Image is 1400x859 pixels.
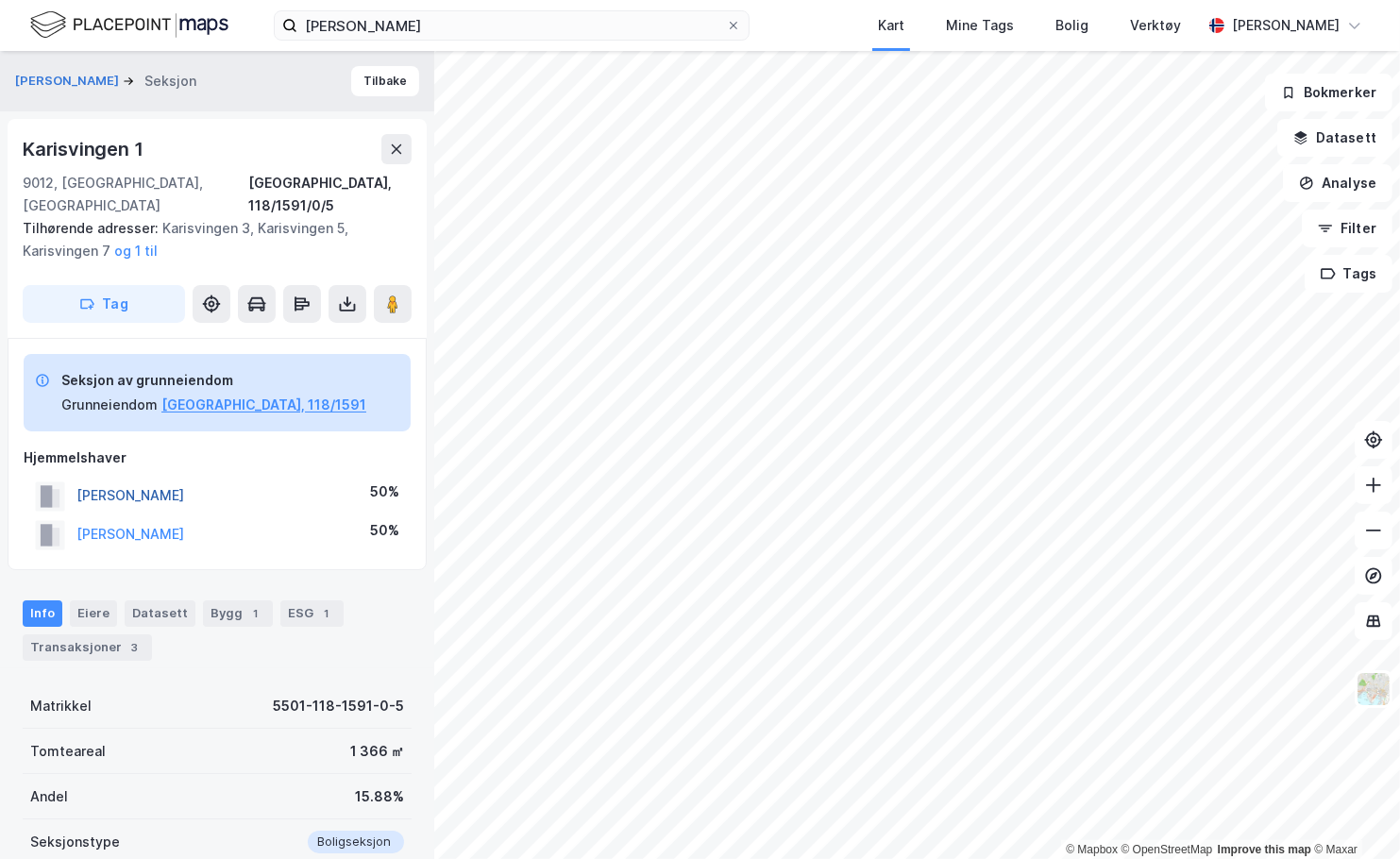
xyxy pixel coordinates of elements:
button: Tag [23,285,185,323]
button: Analyse [1283,164,1392,202]
button: Bokmerker [1265,74,1392,111]
div: [PERSON_NAME] [1232,14,1340,37]
div: 15.88% [355,785,404,808]
iframe: Chat Widget [1306,768,1400,859]
div: [GEOGRAPHIC_DATA], 118/1591/0/5 [248,172,412,217]
div: 3 [126,638,144,657]
div: 50% [370,519,399,542]
div: 9012, [GEOGRAPHIC_DATA], [GEOGRAPHIC_DATA] [23,172,248,217]
a: OpenStreetMap [1122,843,1213,856]
div: 50% [370,480,399,503]
div: 1 [246,604,265,623]
div: ESG [280,600,344,627]
a: Improve this map [1218,843,1311,856]
div: Karisvingen 1 [23,134,146,164]
div: Tomteareal [30,740,106,763]
div: Kart [878,14,904,37]
button: Tags [1305,255,1392,293]
input: Søk på adresse, matrikkel, gårdeiere, leietakere eller personer [297,11,726,40]
div: Datasett [125,600,195,627]
img: Z [1356,671,1392,707]
a: Mapbox [1066,843,1118,856]
div: 1 [317,604,336,623]
div: Bolig [1055,14,1088,37]
button: [GEOGRAPHIC_DATA], 118/1591 [161,394,366,416]
div: 5501-118-1591-0-5 [273,695,404,717]
div: Transaksjoner [23,634,152,661]
button: Filter [1302,210,1392,247]
div: Seksjon av grunneiendom [61,369,366,392]
img: logo.f888ab2527a4732fd821a326f86c7f29.svg [30,8,228,42]
div: Seksjon [144,70,196,93]
button: Tilbake [351,66,419,96]
div: 1 366 ㎡ [350,740,404,763]
button: [PERSON_NAME] [15,72,123,91]
div: Verktøy [1130,14,1181,37]
div: Eiere [70,600,117,627]
span: Tilhørende adresser: [23,220,162,236]
div: Info [23,600,62,627]
div: Karisvingen 3, Karisvingen 5, Karisvingen 7 [23,217,396,262]
div: Kontrollprogram for chat [1306,768,1400,859]
div: Bygg [203,600,273,627]
div: Hjemmelshaver [24,446,411,469]
button: Datasett [1277,119,1392,157]
div: Andel [30,785,68,808]
div: Matrikkel [30,695,92,717]
div: Mine Tags [946,14,1014,37]
div: Grunneiendom [61,394,158,416]
div: Seksjonstype [30,831,120,853]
